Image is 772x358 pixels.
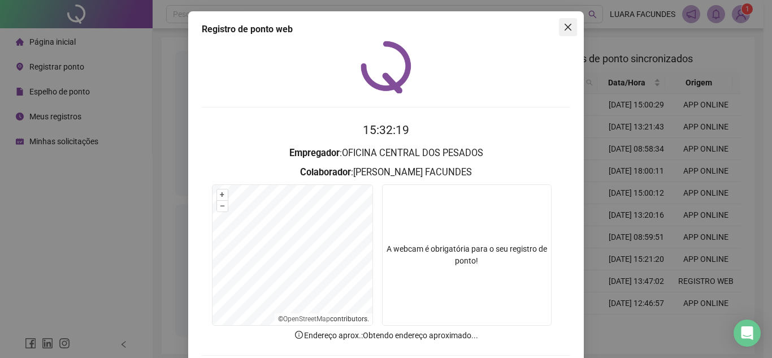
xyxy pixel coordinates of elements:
time: 15:32:19 [363,123,409,137]
div: A webcam é obrigatória para o seu registro de ponto! [382,184,552,326]
p: Endereço aprox. : Obtendo endereço aproximado... [202,329,570,342]
strong: Empregador [289,148,340,158]
img: QRPoint [361,41,411,93]
h3: : OFICINA CENTRAL DOS PESADOS [202,146,570,161]
li: © contributors. [278,315,369,323]
a: OpenStreetMap [283,315,330,323]
div: Registro de ponto web [202,23,570,36]
h3: : [PERSON_NAME] FACUNDES [202,165,570,180]
span: info-circle [294,330,304,340]
span: close [563,23,573,32]
button: Close [559,18,577,36]
button: + [217,189,228,200]
strong: Colaborador [300,167,351,178]
button: – [217,201,228,212]
div: Open Intercom Messenger [734,320,761,347]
